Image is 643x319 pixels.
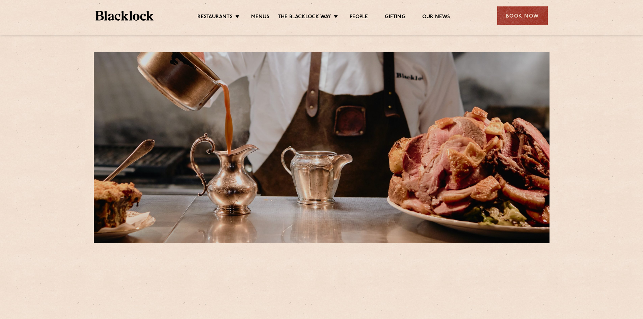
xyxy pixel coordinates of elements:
[96,11,154,21] img: BL_Textured_Logo-footer-cropped.svg
[251,14,269,21] a: Menus
[497,6,548,25] div: Book Now
[278,14,331,21] a: The Blacklock Way
[197,14,233,21] a: Restaurants
[350,14,368,21] a: People
[422,14,450,21] a: Our News
[385,14,405,21] a: Gifting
